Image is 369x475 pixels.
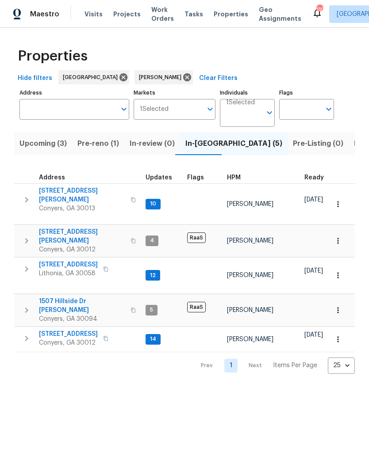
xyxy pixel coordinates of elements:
span: RaaS [187,232,206,243]
span: [STREET_ADDRESS][PERSON_NAME] [39,228,125,245]
span: 5 [146,306,157,314]
span: Maestro [30,10,59,19]
a: Goto page 1 [224,359,238,372]
span: Pre-Listing (0) [293,137,343,150]
span: [PERSON_NAME] [227,238,273,244]
span: Conyers, GA 30013 [39,204,125,213]
span: [PERSON_NAME] [139,73,185,82]
span: Conyers, GA 30012 [39,338,98,347]
span: In-review (0) [130,137,175,150]
span: Visits [85,10,103,19]
span: [STREET_ADDRESS] [39,260,98,269]
span: Clear Filters [199,73,238,84]
nav: Pagination Navigation [192,357,355,374]
span: Conyers, GA 30012 [39,245,125,254]
div: [GEOGRAPHIC_DATA] [58,70,129,84]
span: Ready [304,175,324,181]
span: [PERSON_NAME] [227,307,273,313]
span: Hide filters [18,73,52,84]
span: [DATE] [304,197,323,203]
label: Individuals [220,90,275,95]
span: Work Orders [151,5,174,23]
span: In-[GEOGRAPHIC_DATA] (5) [185,137,282,150]
span: Properties [214,10,248,19]
span: Pre-reno (1) [77,137,119,150]
p: Items Per Page [273,361,317,370]
div: [PERSON_NAME] [135,70,193,84]
button: Open [204,103,216,115]
span: [DATE] [304,268,323,274]
span: [PERSON_NAME] [227,272,273,278]
button: Open [118,103,130,115]
button: Clear Filters [196,70,241,87]
span: Tasks [184,11,203,17]
span: 14 [146,335,160,343]
div: Earliest renovation start date (first business day after COE or Checkout) [304,175,332,181]
label: Address [19,90,129,95]
button: Open [323,103,335,115]
span: Address [39,175,65,181]
span: [PERSON_NAME] [227,201,273,207]
span: 1 Selected [140,106,169,113]
span: 4 [146,237,158,244]
span: Properties [18,52,88,61]
span: Updates [146,175,172,181]
label: Markets [134,90,216,95]
span: [PERSON_NAME] [227,336,273,342]
span: 1 Selected [226,99,255,106]
div: 110 [316,5,323,14]
button: Hide filters [14,70,56,87]
span: [STREET_ADDRESS][PERSON_NAME] [39,186,125,204]
span: RaaS [187,302,206,312]
span: 10 [146,200,160,208]
span: Flags [187,175,204,181]
span: [STREET_ADDRESS] [39,330,98,338]
span: Projects [113,10,141,19]
span: Geo Assignments [259,5,301,23]
span: [GEOGRAPHIC_DATA] [63,73,121,82]
span: 1507 Hillside Dr [PERSON_NAME] [39,297,125,315]
span: 12 [146,272,159,279]
button: Open [263,106,276,119]
span: Conyers, GA 30094 [39,315,125,323]
span: Upcoming (3) [19,137,67,150]
span: [DATE] [304,332,323,338]
span: Lithonia, GA 30058 [39,269,98,278]
label: Flags [279,90,334,95]
span: HPM [227,175,241,181]
div: 25 [328,354,355,377]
